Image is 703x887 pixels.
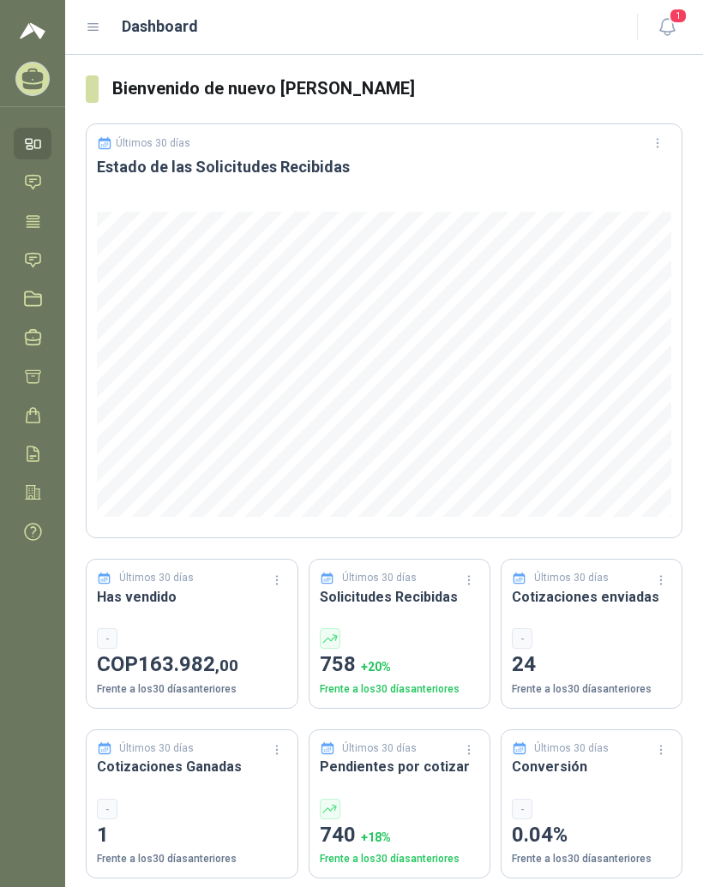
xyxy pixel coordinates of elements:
[97,157,671,177] h3: Estado de las Solicitudes Recibidas
[119,740,194,757] p: Últimos 30 días
[320,681,479,698] p: Frente a los 30 días anteriores
[534,740,609,757] p: Últimos 30 días
[20,21,45,41] img: Logo peakr
[97,586,287,608] h3: Has vendido
[97,851,287,867] p: Frente a los 30 días anteriores
[320,819,479,852] p: 740
[320,756,479,777] h3: Pendientes por cotizar
[138,652,238,676] span: 163.982
[652,12,682,43] button: 1
[512,628,532,649] div: -
[342,740,417,757] p: Últimos 30 días
[320,586,479,608] h3: Solicitudes Recibidas
[97,628,117,649] div: -
[97,681,287,698] p: Frente a los 30 días anteriores
[97,649,287,681] p: COP
[512,851,671,867] p: Frente a los 30 días anteriores
[97,819,287,852] p: 1
[320,851,479,867] p: Frente a los 30 días anteriores
[97,799,117,819] div: -
[512,756,671,777] h3: Conversión
[112,75,682,102] h3: Bienvenido de nuevo [PERSON_NAME]
[116,137,190,149] p: Últimos 30 días
[97,756,287,777] h3: Cotizaciones Ganadas
[512,586,671,608] h3: Cotizaciones enviadas
[119,570,194,586] p: Últimos 30 días
[669,8,688,24] span: 1
[512,681,671,698] p: Frente a los 30 días anteriores
[361,830,391,844] span: + 18 %
[534,570,609,586] p: Últimos 30 días
[361,660,391,674] span: + 20 %
[320,649,479,681] p: 758
[215,656,238,675] span: ,00
[512,799,532,819] div: -
[512,819,671,852] p: 0.04%
[122,15,198,39] h1: Dashboard
[342,570,417,586] p: Últimos 30 días
[512,649,671,681] p: 24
